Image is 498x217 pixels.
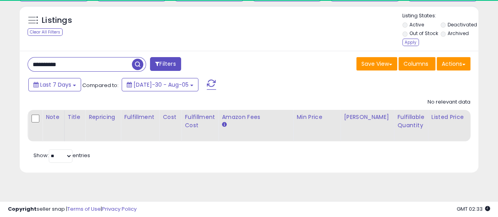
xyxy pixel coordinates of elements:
[402,12,478,20] p: Listing States:
[28,78,81,91] button: Last 7 Days
[28,28,63,36] div: Clear All Filters
[8,206,137,213] div: seller snap | |
[448,21,477,28] label: Deactivated
[404,60,428,68] span: Columns
[344,113,391,121] div: [PERSON_NAME]
[163,113,178,121] div: Cost
[150,57,181,71] button: Filters
[409,21,424,28] label: Active
[296,113,337,121] div: Min Price
[457,205,490,213] span: 2025-08-13 02:33 GMT
[40,81,71,89] span: Last 7 Days
[124,113,156,121] div: Fulfillment
[82,82,118,89] span: Compared to:
[409,30,438,37] label: Out of Stock
[402,39,419,46] div: Apply
[397,113,424,130] div: Fulfillable Quantity
[428,98,470,106] div: No relevant data
[8,205,37,213] strong: Copyright
[33,152,90,159] span: Show: entries
[398,57,435,70] button: Columns
[46,113,61,121] div: Note
[42,15,72,26] h5: Listings
[102,205,137,213] a: Privacy Policy
[222,113,290,121] div: Amazon Fees
[222,121,226,128] small: Amazon Fees.
[89,113,117,121] div: Repricing
[356,57,397,70] button: Save View
[448,30,469,37] label: Archived
[122,78,198,91] button: [DATE]-30 - Aug-05
[437,57,470,70] button: Actions
[133,81,189,89] span: [DATE]-30 - Aug-05
[68,113,82,121] div: Title
[67,205,101,213] a: Terms of Use
[185,113,215,130] div: Fulfillment Cost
